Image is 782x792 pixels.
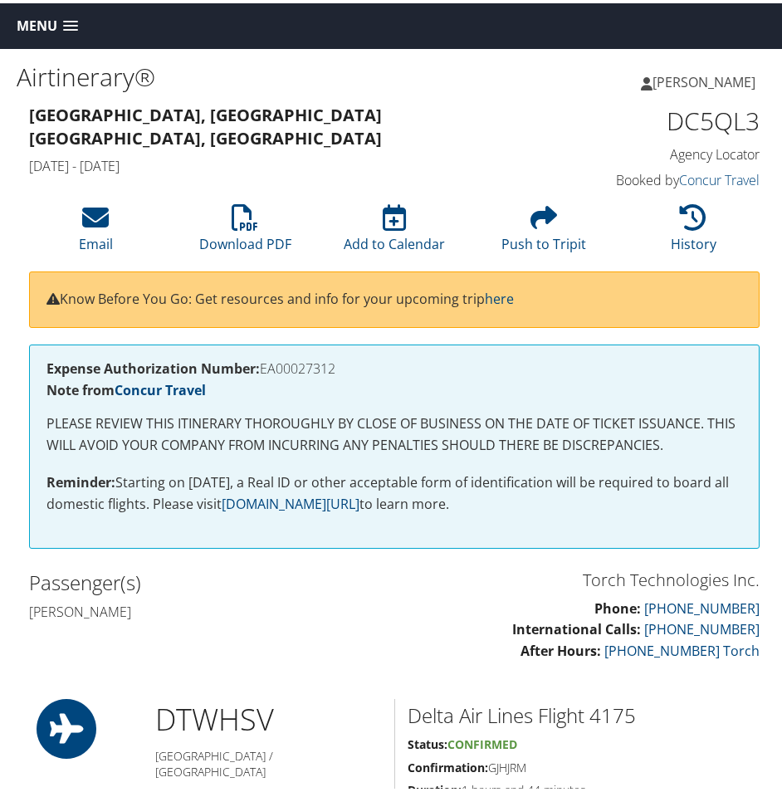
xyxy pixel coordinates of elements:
[408,698,760,726] h2: Delta Air Lines Flight 4175
[46,410,742,452] p: PLEASE REVIEW THIS ITINERARY THOROUGHLY BY CLOSE OF BUSINESS ON THE DATE OF TICKET ISSUANCE. THIS...
[485,286,514,305] a: here
[652,70,755,88] span: [PERSON_NAME]
[407,565,760,589] h3: Torch Technologies Inc.
[46,286,742,307] p: Know Before You Go: Get resources and info for your upcoming trip
[604,638,760,657] a: [PHONE_NUMBER] Torch
[671,210,716,250] a: History
[46,359,742,372] h4: EA00027312
[29,599,382,618] h4: [PERSON_NAME]
[8,9,86,37] a: Menu
[155,696,382,737] h1: DTW HSV
[408,733,447,749] strong: Status:
[644,596,760,614] a: [PHONE_NUMBER]
[594,596,641,614] strong: Phone:
[46,470,115,488] strong: Reminder:
[679,168,760,186] a: Concur Travel
[46,469,742,511] p: Starting on [DATE], a Real ID or other acceptable form of identification will be required to boar...
[199,210,291,250] a: Download PDF
[344,210,445,250] a: Add to Calendar
[521,638,601,657] strong: After Hours:
[533,100,760,135] h1: DC5QL3
[29,154,508,172] h4: [DATE] - [DATE]
[155,745,382,777] h5: [GEOGRAPHIC_DATA] / [GEOGRAPHIC_DATA]
[46,356,260,374] strong: Expense Authorization Number:
[408,756,488,772] strong: Confirmation:
[644,617,760,635] a: [PHONE_NUMBER]
[533,142,760,160] h4: Agency Locator
[17,15,57,31] span: Menu
[29,100,382,146] strong: [GEOGRAPHIC_DATA], [GEOGRAPHIC_DATA] [GEOGRAPHIC_DATA], [GEOGRAPHIC_DATA]
[115,378,206,396] a: Concur Travel
[222,491,359,510] a: [DOMAIN_NAME][URL]
[29,565,382,594] h2: Passenger(s)
[641,54,772,104] a: [PERSON_NAME]
[46,378,206,396] strong: Note from
[79,210,113,250] a: Email
[533,168,760,186] h4: Booked by
[512,617,641,635] strong: International Calls:
[501,210,586,250] a: Push to Tripit
[17,56,394,91] h1: Airtinerary®
[447,733,517,749] span: Confirmed
[408,756,760,773] h5: GJHJRM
